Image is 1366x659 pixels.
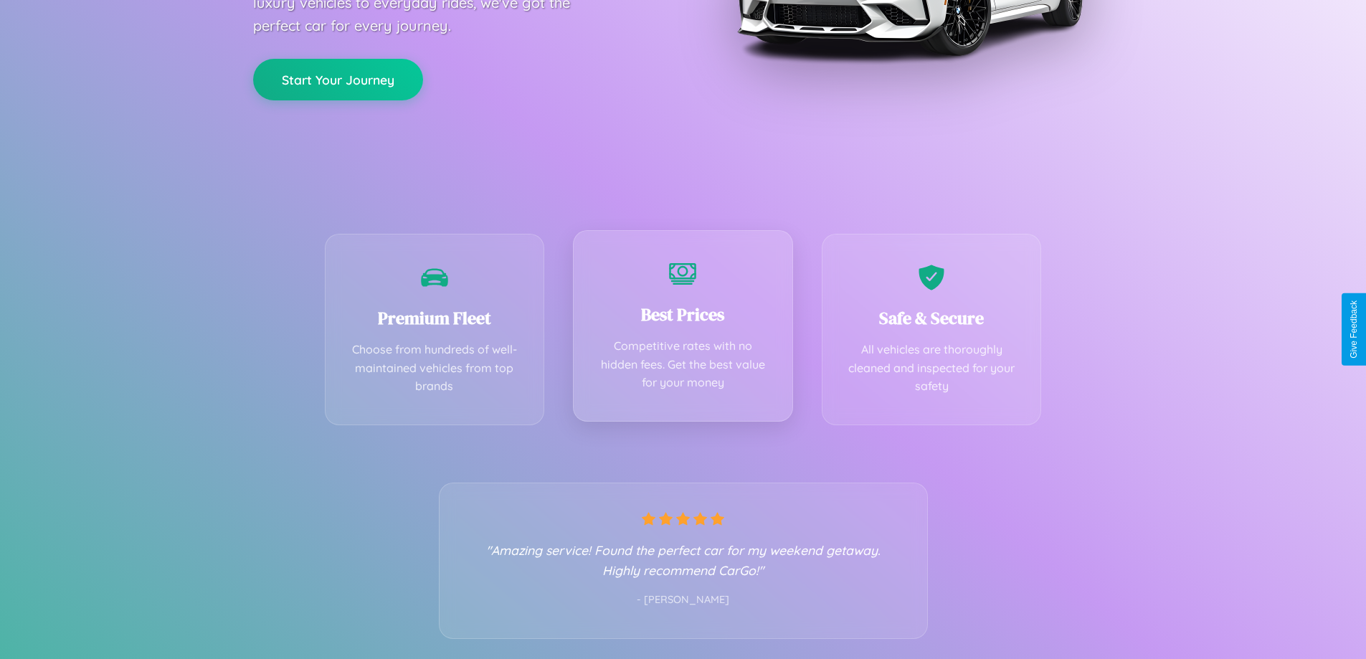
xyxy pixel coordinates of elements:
h3: Safe & Secure [844,306,1020,330]
p: All vehicles are thoroughly cleaned and inspected for your safety [844,341,1020,396]
p: - [PERSON_NAME] [468,591,898,610]
button: Start Your Journey [253,59,423,100]
p: "Amazing service! Found the perfect car for my weekend getaway. Highly recommend CarGo!" [468,540,898,580]
p: Choose from hundreds of well-maintained vehicles from top brands [347,341,523,396]
p: Competitive rates with no hidden fees. Get the best value for your money [595,337,771,392]
h3: Premium Fleet [347,306,523,330]
div: Give Feedback [1349,300,1359,359]
h3: Best Prices [595,303,771,326]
